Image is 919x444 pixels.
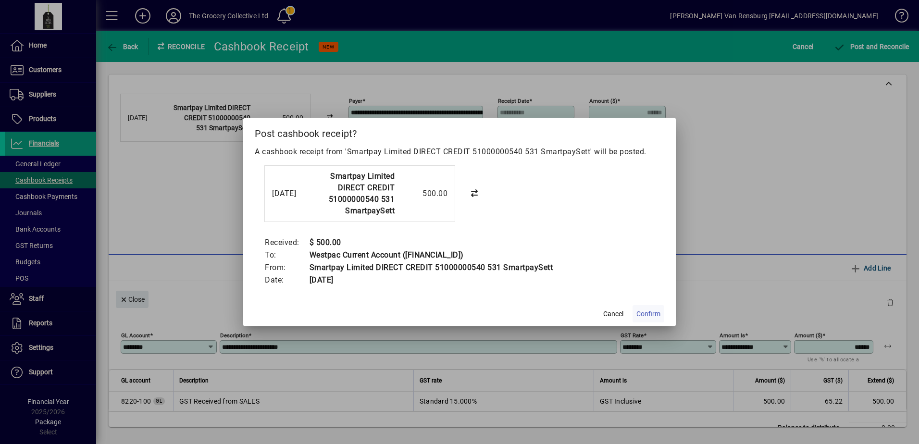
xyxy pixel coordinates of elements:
[636,309,660,319] span: Confirm
[264,261,309,274] td: From:
[255,146,664,158] p: A cashbook receipt from 'Smartpay Limited DIRECT CREDIT 51000000540 531 SmartpaySett' will be pos...
[243,118,676,146] h2: Post cashbook receipt?
[329,172,395,215] strong: Smartpay Limited DIRECT CREDIT 51000000540 531 SmartpaySett
[399,188,447,199] div: 500.00
[309,249,553,261] td: Westpac Current Account ([FINANCIAL_ID])
[598,305,629,322] button: Cancel
[264,249,309,261] td: To:
[264,274,309,286] td: Date:
[264,236,309,249] td: Received:
[309,261,553,274] td: Smartpay Limited DIRECT CREDIT 51000000540 531 SmartpaySett
[633,305,664,322] button: Confirm
[272,188,310,199] div: [DATE]
[309,274,553,286] td: [DATE]
[309,236,553,249] td: $ 500.00
[603,309,623,319] span: Cancel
